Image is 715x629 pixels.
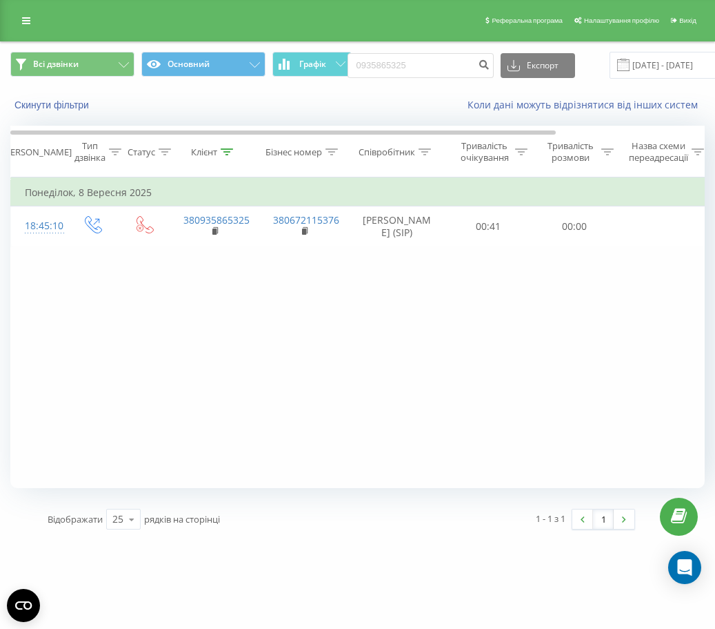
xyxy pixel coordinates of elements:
[445,206,532,246] td: 00:41
[501,53,575,78] button: Експорт
[273,213,339,226] a: 380672115376
[2,146,72,158] div: [PERSON_NAME]
[74,140,105,164] div: Тип дзвінка
[265,146,322,158] div: Бізнес номер
[359,146,415,158] div: Співробітник
[48,513,103,525] span: Відображати
[348,53,494,78] input: Пошук за номером
[191,146,217,158] div: Клієнт
[25,213,52,240] div: 18:45:10
[128,146,155,158] div: Статус
[668,551,701,584] div: Open Intercom Messenger
[183,213,250,226] a: 380935865325
[141,52,265,77] button: Основний
[349,206,445,246] td: [PERSON_NAME] (SIP)
[543,140,598,164] div: Тривалість розмови
[144,513,220,525] span: рядків на сторінці
[33,59,79,70] span: Всі дзвінки
[629,140,688,164] div: Назва схеми переадресації
[532,206,618,246] td: 00:00
[467,98,705,111] a: Коли дані можуть відрізнятися вiд інших систем
[112,512,123,526] div: 25
[457,140,512,164] div: Тривалість очікування
[272,52,352,77] button: Графік
[7,589,40,622] button: Open CMP widget
[492,17,563,24] span: Реферальна програма
[299,59,326,69] span: Графік
[536,512,565,525] div: 1 - 1 з 1
[593,510,614,529] a: 1
[10,52,134,77] button: Всі дзвінки
[10,99,96,111] button: Скинути фільтри
[679,17,696,24] span: Вихід
[584,17,659,24] span: Налаштування профілю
